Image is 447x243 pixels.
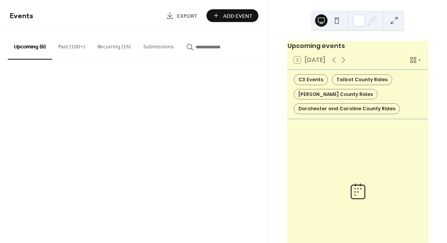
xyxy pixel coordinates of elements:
[91,31,137,59] button: Recurring (16)
[8,31,52,60] button: Upcoming (6)
[52,31,91,59] button: Past (100+)
[294,89,378,100] div: [PERSON_NAME] County Rides
[223,12,253,20] span: Add Event
[206,9,258,22] button: Add Event
[294,74,328,85] div: C3 Events
[288,41,428,51] div: Upcoming events
[160,9,203,22] a: Export
[177,12,198,20] span: Export
[332,74,392,85] div: Talbot County Rides
[137,31,180,59] button: Submissions
[10,9,33,24] span: Events
[294,103,400,114] div: Dorchester and Caroline County Rides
